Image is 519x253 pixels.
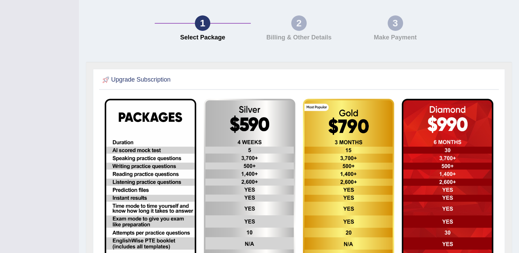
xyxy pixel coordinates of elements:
div: 2 [291,15,307,31]
h4: Select Package [158,34,248,41]
h2: Upgrade Subscription [101,75,170,85]
h4: Make Payment [351,34,440,41]
h4: Billing & Other Details [254,34,344,41]
div: 3 [388,15,403,31]
div: 1 [195,15,210,31]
